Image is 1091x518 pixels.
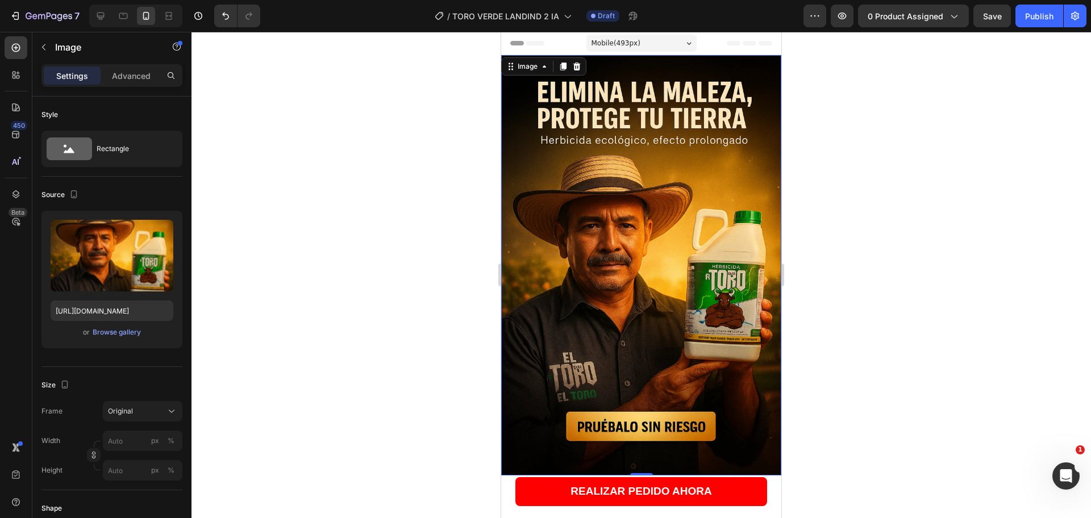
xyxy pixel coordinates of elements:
button: Publish [1015,5,1063,27]
label: Height [41,465,63,475]
div: Size [41,378,72,393]
button: px [164,463,178,477]
span: TORO VERDE LANDIND 2 IA [452,10,559,22]
div: % [168,465,174,475]
span: Original [108,406,133,416]
span: / [447,10,450,22]
span: Draft [598,11,615,21]
iframe: Intercom live chat [1052,462,1080,490]
button: 7 [5,5,85,27]
div: Browse gallery [93,327,141,337]
div: Rectangle [97,136,166,162]
input: px% [103,431,182,451]
div: px [151,465,159,475]
span: 0 product assigned [868,10,943,22]
iframe: Design area [501,32,781,518]
label: Frame [41,406,63,416]
input: https://example.com/image.jpg [51,300,173,321]
p: Advanced [112,70,151,82]
div: % [168,436,174,446]
img: preview-image [51,220,173,291]
button: 0 product assigned [858,5,969,27]
div: Beta [9,208,27,217]
span: 1 [1076,445,1085,454]
p: Image [55,40,152,54]
button: Save [973,5,1011,27]
button: % [148,434,162,448]
div: Publish [1025,10,1053,22]
div: Source [41,187,81,203]
div: px [151,436,159,446]
div: Style [41,110,58,120]
input: px% [103,460,182,481]
span: or [83,325,90,339]
div: Undo/Redo [214,5,260,27]
div: Shape [41,503,62,513]
button: Original [103,401,182,421]
p: Settings [56,70,88,82]
button: px [164,434,178,448]
p: 7 [74,9,80,23]
button: % [148,463,162,477]
span: Save [983,11,1002,21]
label: Width [41,436,60,446]
div: 450 [11,121,27,130]
button: Browse gallery [92,327,141,338]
